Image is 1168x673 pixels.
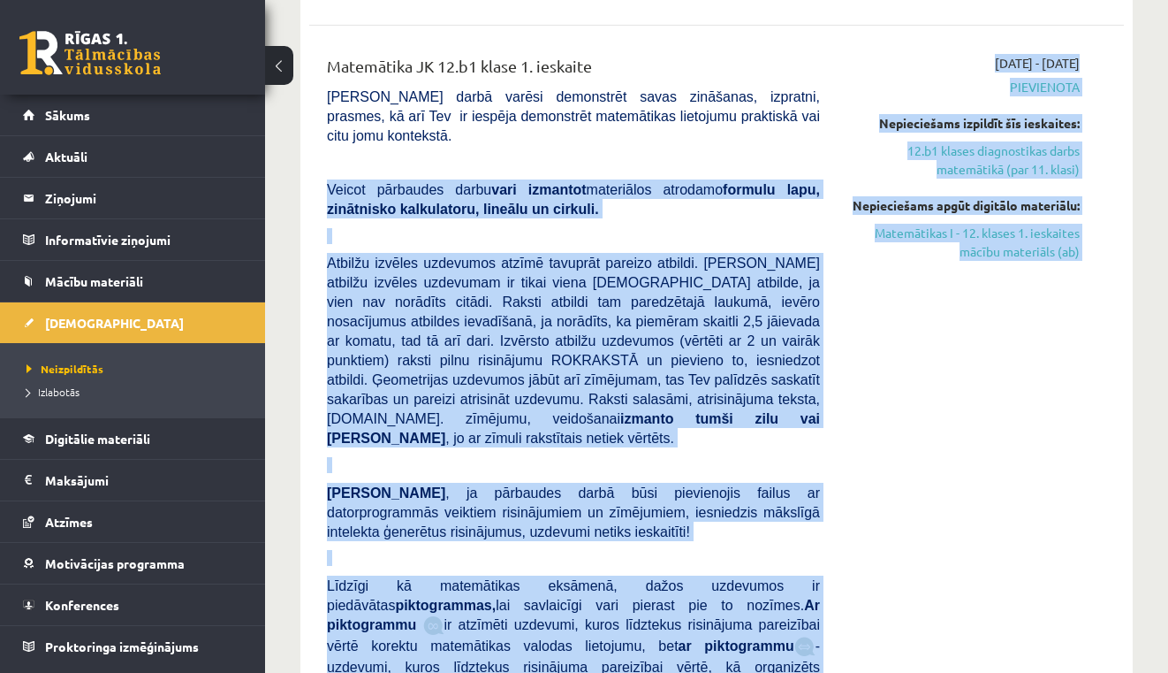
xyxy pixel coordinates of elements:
span: ir atzīmēti uzdevumi, kuros līdztekus risinājuma pareizībai vērtē korektu matemātikas valodas lie... [327,617,820,654]
a: Izlabotās [27,384,247,400]
a: Digitālie materiāli [23,418,243,459]
a: Mācību materiāli [23,261,243,302]
a: Neizpildītās [27,361,247,377]
a: 12.b1 klases diagnostikas darbs matemātikā (par 11. klasi) [846,141,1080,179]
span: Mācību materiāli [45,273,143,289]
a: Aktuāli [23,136,243,177]
b: izmanto [620,411,673,426]
span: [DATE] - [DATE] [995,54,1080,73]
span: Aktuāli [45,149,87,164]
span: [DEMOGRAPHIC_DATA] [45,315,184,331]
span: [PERSON_NAME] darbā varēsi demonstrēt savas zināšanas, izpratni, prasmes, kā arī Tev ir iespēja d... [327,89,820,143]
span: Atzīmes [45,514,93,530]
a: [DEMOGRAPHIC_DATA] [23,302,243,343]
span: Pievienota [846,78,1080,96]
b: ar piktogrammu [679,639,794,654]
b: vari izmantot [491,182,586,197]
a: Proktoringa izmēģinājums [23,626,243,667]
span: Proktoringa izmēģinājums [45,639,199,654]
span: Līdzīgi kā matemātikas eksāmenā, dažos uzdevumos ir piedāvātas lai savlaicīgi vari pierast pie to... [327,578,820,632]
span: Sākums [45,107,90,123]
span: Digitālie materiāli [45,431,150,447]
b: formulu lapu, zinātnisko kalkulatoru, lineālu un cirkuli. [327,182,820,217]
img: JfuEzvunn4EvwAAAAASUVORK5CYII= [423,616,444,636]
a: Ziņojumi [23,178,243,218]
b: Ar piktogrammu [327,598,820,632]
span: [PERSON_NAME] [327,486,445,501]
span: Izlabotās [27,385,80,399]
div: Matemātika JK 12.b1 klase 1. ieskaite [327,54,820,87]
div: Nepieciešams apgūt digitālo materiālu: [846,196,1080,215]
a: Rīgas 1. Tālmācības vidusskola [19,31,161,75]
b: piktogrammas, [395,598,496,613]
a: Informatīvie ziņojumi [23,219,243,260]
legend: Informatīvie ziņojumi [45,219,243,260]
span: Atbilžu izvēles uzdevumos atzīmē tavuprāt pareizo atbildi. [PERSON_NAME] atbilžu izvēles uzdevuma... [327,256,820,446]
a: Atzīmes [23,501,243,542]
img: wKvN42sLe3LLwAAAABJRU5ErkJggg== [794,637,815,657]
span: Neizpildītās [27,362,103,376]
span: Veicot pārbaudes darbu materiālos atrodamo [327,182,820,217]
a: Konferences [23,585,243,625]
span: Konferences [45,597,119,613]
a: Motivācijas programma [23,543,243,584]
a: Matemātikas I - 12. klases 1. ieskaites mācību materiāls (ab) [846,224,1080,261]
a: Sākums [23,95,243,135]
span: , ja pārbaudes darbā būsi pievienojis failus ar datorprogrammās veiktiem risinājumiem un zīmējumi... [327,486,820,539]
a: Maksājumi [23,460,243,501]
legend: Ziņojumi [45,178,243,218]
legend: Maksājumi [45,460,243,501]
span: Motivācijas programma [45,555,185,571]
div: Nepieciešams izpildīt šīs ieskaites: [846,114,1080,133]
